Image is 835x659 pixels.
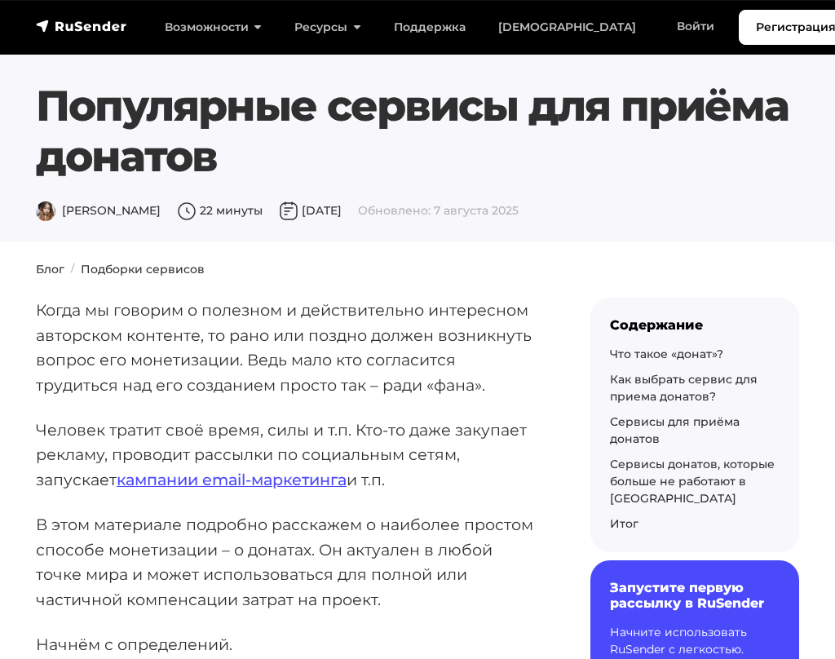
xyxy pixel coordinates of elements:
[610,317,780,333] div: Содержание
[26,261,809,278] nav: breadcrumb
[279,201,298,221] img: Дата публикации
[279,203,342,218] span: [DATE]
[610,347,723,361] a: Что такое «донат»?
[278,11,377,44] a: Ресурсы
[148,11,278,44] a: Возможности
[36,18,127,34] img: RuSender
[610,516,638,531] a: Итог
[610,580,780,611] h6: Запустите первую рассылку в RuSender
[482,11,652,44] a: [DEMOGRAPHIC_DATA]
[36,81,799,183] h1: Популярные сервисы для приёма донатов
[177,201,197,221] img: Время чтения
[64,261,205,278] li: Подборки сервисов
[610,457,775,506] a: Сервисы донатов, которые больше не работают в [GEOGRAPHIC_DATA]
[177,203,263,218] span: 22 минуты
[378,11,482,44] a: Поддержка
[36,203,161,218] span: [PERSON_NAME]
[36,262,64,276] a: Блог
[36,632,538,657] p: Начнём с определений.
[117,470,347,489] a: кампании email-маркетинга
[660,10,731,43] a: Войти
[610,372,758,404] a: Как выбрать сервис для приема донатов?
[610,414,740,446] a: Сервисы для приёма донатов
[36,418,538,493] p: Человек тратит своё время, силы и т.п. Кто-то даже закупает рекламу, проводит рассылки по социаль...
[36,298,538,398] p: Когда мы говорим о полезном и действительно интересном авторском контенте, то рано или поздно дол...
[36,512,538,613] p: В этом материале подробно расскажем о наиболее простом способе монетизации – о донатах. Он актуал...
[358,203,519,218] span: Обновлено: 7 августа 2025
